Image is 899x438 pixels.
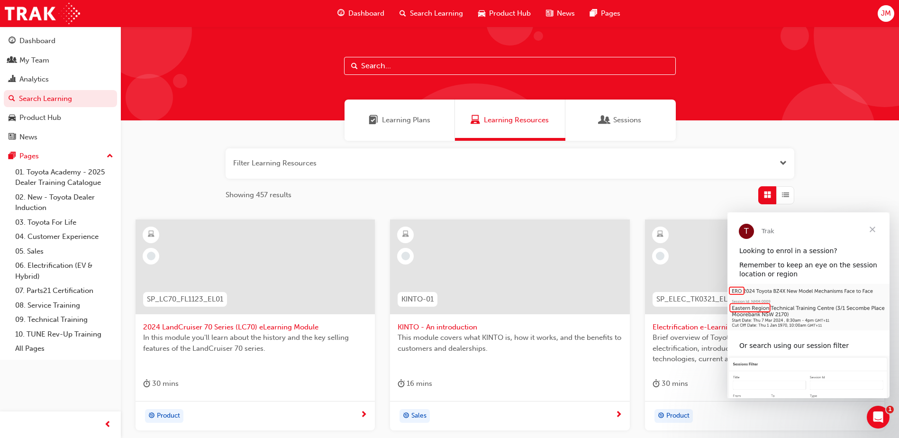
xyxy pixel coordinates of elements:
[471,4,538,23] a: car-iconProduct Hub
[455,100,565,141] a: Learning ResourcesLearning Resources
[344,57,676,75] input: Search...
[4,109,117,127] a: Product Hub
[11,165,117,190] a: 01. Toyota Academy - 2025 Dealer Training Catalogue
[148,410,155,422] span: target-icon
[653,378,688,390] div: 30 mins
[107,150,113,163] span: up-icon
[348,8,384,19] span: Dashboard
[392,4,471,23] a: search-iconSearch Learning
[400,8,406,19] span: search-icon
[9,95,15,103] span: search-icon
[471,115,480,126] span: Learning Resources
[143,322,367,333] span: 2024 LandCruiser 70 Series (LC70) eLearning Module
[398,322,622,333] span: KINTO - An introduction
[403,410,409,422] span: target-icon
[382,115,430,126] span: Learning Plans
[410,8,463,19] span: Search Learning
[656,294,727,305] span: SP_ELEC_TK0321_EL
[484,115,549,126] span: Learning Resources
[657,228,663,241] span: learningResourceType_ELEARNING-icon
[538,4,582,23] a: news-iconNews
[398,378,432,390] div: 16 mins
[11,327,117,342] a: 10. TUNE Rev-Up Training
[489,8,531,19] span: Product Hub
[600,115,609,126] span: Sessions
[666,411,690,421] span: Product
[19,112,61,123] div: Product Hub
[226,190,291,201] span: Showing 457 results
[19,132,37,143] div: News
[11,229,117,244] a: 04. Customer Experience
[411,411,427,421] span: Sales
[4,52,117,69] a: My Team
[782,190,789,201] span: List
[4,32,117,50] a: Dashboard
[590,8,597,19] span: pages-icon
[615,411,622,420] span: next-icon
[19,151,39,162] div: Pages
[330,4,392,23] a: guage-iconDashboard
[546,8,553,19] span: news-icon
[143,378,179,390] div: 30 mins
[653,332,877,365] span: Brief overview of Toyota’s thinking way and approach on electrification, introduction of [DATE] e...
[780,158,787,169] button: Open the filter
[9,75,16,84] span: chart-icon
[369,115,378,126] span: Learning Plans
[11,190,117,215] a: 02. New - Toyota Dealer Induction
[645,219,884,431] a: SP_ELEC_TK0321_ELElectrification e-Learning moduleBrief overview of Toyota’s thinking way and app...
[345,100,455,141] a: Learning PlansLearning Plans
[143,378,150,390] span: duration-icon
[337,8,345,19] span: guage-icon
[19,36,55,46] div: Dashboard
[157,411,180,421] span: Product
[867,406,890,429] iframe: Intercom live chat
[9,56,16,65] span: people-icon
[398,332,622,354] span: This module covers what KINTO is, how it works, and the benefits to customers and dealerships.
[557,8,575,19] span: News
[886,406,894,413] span: 1
[401,294,434,305] span: KINTO-01
[653,378,660,390] span: duration-icon
[390,219,629,431] a: KINTO-01KINTO - An introductionThis module covers what KINTO is, how it works, and the benefits t...
[613,115,641,126] span: Sessions
[4,128,117,146] a: News
[9,114,16,122] span: car-icon
[11,298,117,313] a: 08. Service Training
[4,90,117,108] a: Search Learning
[478,8,485,19] span: car-icon
[11,341,117,356] a: All Pages
[11,283,117,298] a: 07. Parts21 Certification
[5,3,80,24] img: Trak
[147,294,223,305] span: SP_LC70_FL1123_EL01
[147,252,155,260] span: learningRecordVerb_NONE-icon
[148,228,154,241] span: learningResourceType_ELEARNING-icon
[11,244,117,259] a: 05. Sales
[881,8,891,19] span: JM
[351,61,358,72] span: Search
[658,410,664,422] span: target-icon
[601,8,620,19] span: Pages
[4,147,117,165] button: Pages
[565,100,676,141] a: SessionsSessions
[582,4,628,23] a: pages-iconPages
[401,252,410,260] span: learningRecordVerb_NONE-icon
[136,219,375,431] a: SP_LC70_FL1123_EL012024 LandCruiser 70 Series (LC70) eLearning ModuleIn this module you'll learn ...
[398,378,405,390] span: duration-icon
[11,312,117,327] a: 09. Technical Training
[402,228,409,241] span: learningResourceType_ELEARNING-icon
[764,190,771,201] span: Grid
[653,322,877,333] span: Electrification e-Learning module
[360,411,367,420] span: next-icon
[11,215,117,230] a: 03. Toyota For Life
[4,71,117,88] a: Analytics
[4,30,117,147] button: DashboardMy TeamAnalyticsSearch LearningProduct HubNews
[11,258,117,283] a: 06. Electrification (EV & Hybrid)
[9,133,16,142] span: news-icon
[9,37,16,46] span: guage-icon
